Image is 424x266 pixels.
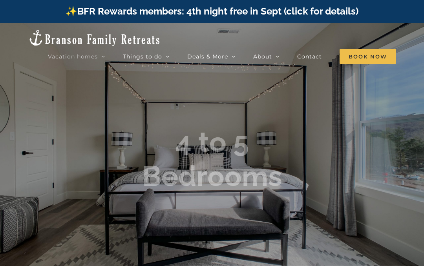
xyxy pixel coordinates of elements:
a: About [253,49,280,64]
span: Deals & More [187,54,228,59]
a: Contact [297,49,322,64]
a: Things to do [123,49,170,64]
a: ✨BFR Rewards members: 4th night free in Sept (click for details) [66,5,358,17]
a: Deals & More [187,49,236,64]
span: About [253,54,272,59]
span: Vacation homes [48,54,98,59]
span: Contact [297,54,322,59]
a: Vacation homes [48,49,105,64]
a: Book Now [340,49,396,64]
nav: Main Menu [48,49,396,64]
b: 4 to 5 Bedrooms [142,126,282,193]
span: Things to do [123,54,162,59]
img: Branson Family Retreats Logo [28,29,161,47]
